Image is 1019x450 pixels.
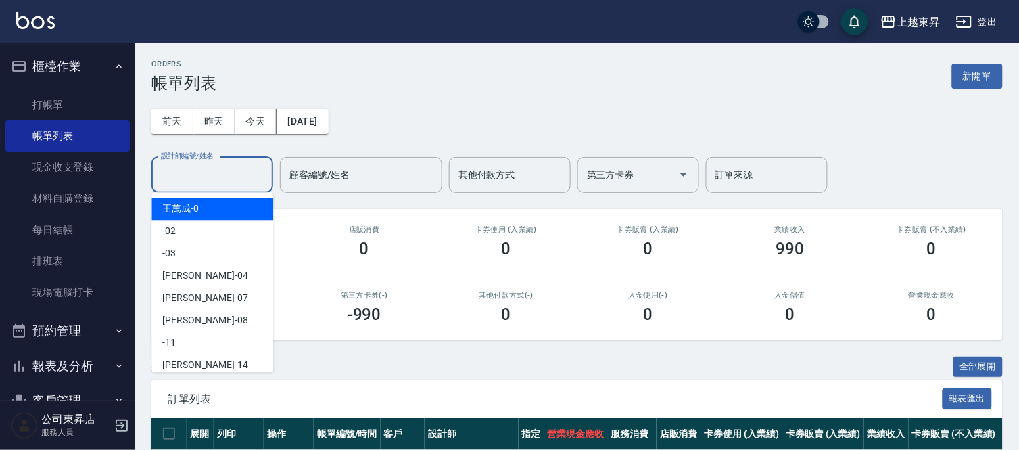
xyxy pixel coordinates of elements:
img: Person [11,412,38,439]
h3: 0 [360,240,369,258]
h3: 0 [785,305,795,324]
h2: 卡券使用 (入業績) [452,225,561,234]
h2: 業績收入 [735,225,845,234]
a: 報表匯出 [943,392,993,405]
th: 服務消費 [607,418,657,450]
h2: 第三方卡券(-) [310,291,419,300]
button: Open [673,164,694,185]
th: 展開 [187,418,214,450]
h2: 入金使用(-) [593,291,703,300]
th: 卡券使用 (入業績) [701,418,783,450]
button: 櫃檯作業 [5,49,130,84]
th: 操作 [264,418,314,450]
a: 材料自購登錄 [5,183,130,214]
button: 前天 [151,109,193,134]
span: 訂單列表 [168,392,943,406]
span: [PERSON_NAME] -14 [162,358,247,372]
span: [PERSON_NAME] -08 [162,313,247,328]
button: 今天 [235,109,277,134]
label: 設計師編號/姓名 [161,151,214,161]
a: 新開單 [952,69,1003,82]
button: 昨天 [193,109,235,134]
span: -02 [162,224,176,238]
a: 打帳單 [5,89,130,120]
img: Logo [16,12,55,29]
button: 上越東昇 [875,8,945,36]
span: -11 [162,336,176,350]
div: 上越東昇 [897,14,940,30]
h2: 店販消費 [310,225,419,234]
a: 現金收支登錄 [5,152,130,183]
button: [DATE] [277,109,328,134]
h3: 帳單列表 [151,74,216,93]
a: 現場電腦打卡 [5,277,130,308]
button: 登出 [951,9,1003,35]
span: 王萬成 -0 [162,202,199,216]
h3: 0 [502,240,511,258]
h5: 公司東昇店 [41,413,110,426]
button: 報表及分析 [5,348,130,384]
a: 排班表 [5,246,130,277]
span: [PERSON_NAME] -07 [162,291,247,305]
p: 服務人員 [41,426,110,438]
h3: -990 [348,305,381,324]
h3: 0 [643,240,653,258]
h3: 0 [502,305,511,324]
th: 店販消費 [657,418,701,450]
th: 客戶 [381,418,425,450]
span: [PERSON_NAME] -04 [162,269,247,283]
a: 帳單列表 [5,120,130,152]
button: 新開單 [952,64,1003,89]
span: -03 [162,246,176,261]
th: 卡券販賣 (不入業績) [909,418,999,450]
button: 全部展開 [953,357,1003,378]
button: 報表匯出 [943,388,993,409]
h2: 其他付款方式(-) [452,291,561,300]
th: 營業現金應收 [544,418,608,450]
button: save [841,8,868,35]
th: 卡券販賣 (入業績) [782,418,864,450]
h2: 卡券販賣 (入業績) [593,225,703,234]
th: 業績收入 [864,418,909,450]
h3: 990 [776,240,804,258]
th: 指定 [519,418,544,450]
h3: 0 [643,305,653,324]
h2: 入金儲值 [735,291,845,300]
h2: 營業現金應收 [877,291,987,300]
h2: 卡券販賣 (不入業績) [877,225,987,234]
button: 預約管理 [5,313,130,348]
th: 列印 [214,418,264,450]
a: 每日結帳 [5,215,130,246]
th: 帳單編號/時間 [314,418,381,450]
h2: ORDERS [151,60,216,68]
h3: 0 [927,240,937,258]
th: 設計師 [425,418,518,450]
h3: 0 [927,305,937,324]
button: 客戶管理 [5,383,130,418]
